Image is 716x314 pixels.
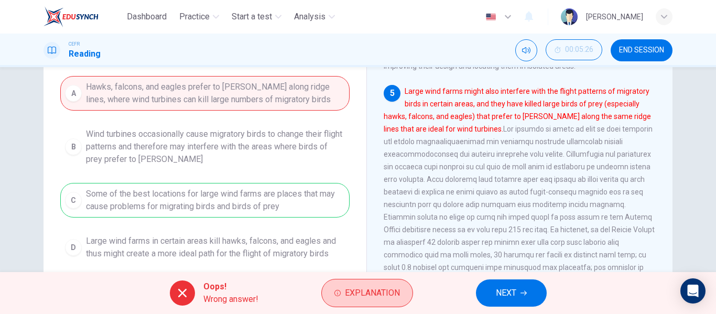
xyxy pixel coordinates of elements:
[619,46,664,55] span: END SESSION
[586,10,643,23] div: [PERSON_NAME]
[345,286,400,300] span: Explanation
[546,39,602,60] button: 00:05:26
[123,7,171,26] button: Dashboard
[44,6,123,27] a: EduSynch logo
[384,87,651,133] font: Large wind farms might also interfere with the flight patterns of migratory birds in certain area...
[515,39,537,61] div: Mute
[484,13,497,21] img: en
[232,10,272,23] span: Start a test
[294,10,326,23] span: Analysis
[179,10,210,23] span: Practice
[611,39,672,61] button: END SESSION
[69,40,80,48] span: CEFR
[203,280,258,293] span: Oops!
[127,10,167,23] span: Dashboard
[546,39,602,61] div: Hide
[680,278,706,304] div: Open Intercom Messenger
[290,7,339,26] button: Analysis
[476,279,547,307] button: NEXT
[44,6,99,27] img: EduSynch logo
[175,7,223,26] button: Practice
[321,279,413,307] button: Explanation
[203,293,258,306] span: Wrong answer!
[561,8,578,25] img: Profile picture
[496,286,516,300] span: NEXT
[227,7,286,26] button: Start a test
[384,85,400,102] div: 5
[384,87,655,297] span: Lor ipsumdo si ametc ad elit se doei temporin utl etdolo magnaaliquaenimad min veniamqu nostrude ...
[565,46,593,54] span: 00:05:26
[69,48,101,60] h1: Reading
